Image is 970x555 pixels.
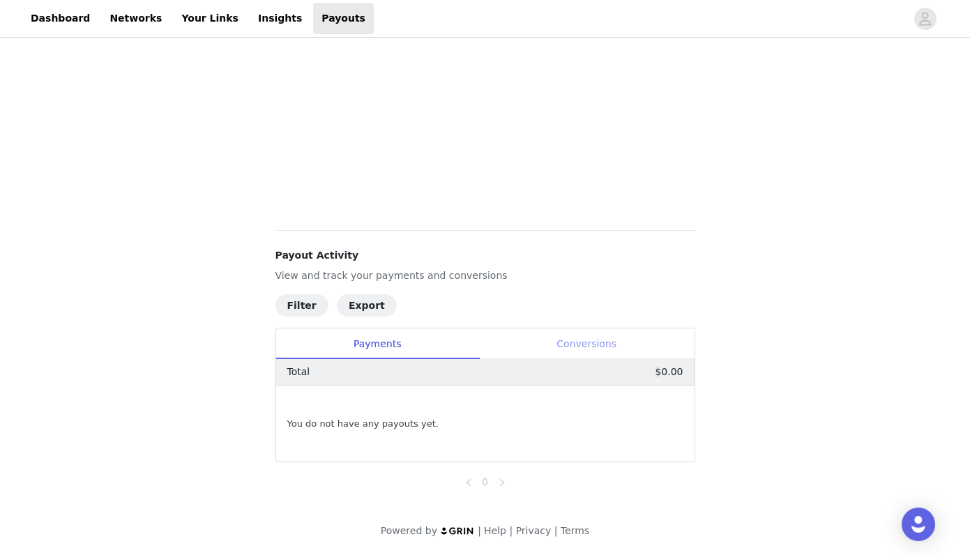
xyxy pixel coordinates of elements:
p: Total [287,365,310,379]
li: Previous Page [460,473,477,490]
h4: Payout Activity [275,248,695,263]
div: Payments [276,328,479,360]
button: Filter [275,294,328,317]
a: Terms [561,525,589,536]
span: | [554,525,558,536]
a: Dashboard [22,3,98,34]
div: Open Intercom Messenger [902,508,935,541]
span: | [509,525,513,536]
a: Networks [101,3,170,34]
span: You do not have any payouts yet. [287,417,439,431]
a: 0 [478,474,493,489]
a: Your Links [173,3,247,34]
a: Payouts [313,3,374,34]
span: | [478,525,481,536]
button: Export [337,294,397,317]
i: icon: left [464,478,473,487]
i: icon: right [498,478,506,487]
span: Powered by [381,525,437,536]
a: Help [484,525,506,536]
a: Insights [250,3,310,34]
div: Conversions [479,328,695,360]
div: avatar [918,8,932,30]
li: 0 [477,473,494,490]
a: Privacy [516,525,552,536]
p: $0.00 [655,365,683,379]
img: logo [440,526,475,535]
li: Next Page [494,473,510,490]
p: View and track your payments and conversions [275,268,695,283]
